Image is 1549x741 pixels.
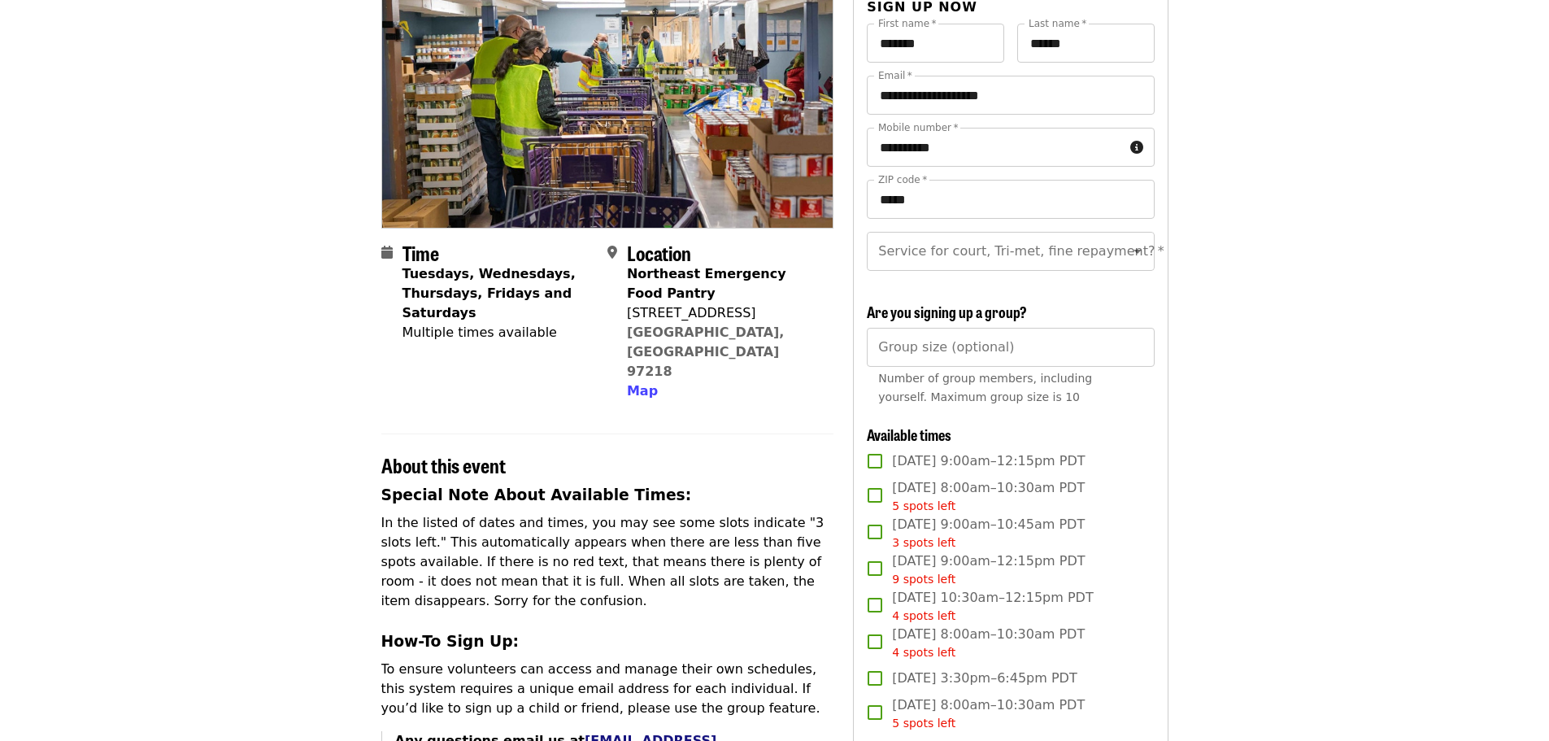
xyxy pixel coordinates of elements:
[878,175,927,185] label: ZIP code
[867,424,951,445] span: Available times
[1017,24,1155,63] input: Last name
[1029,19,1086,28] label: Last name
[878,71,912,81] label: Email
[1130,140,1143,155] i: circle-info icon
[892,646,955,659] span: 4 spots left
[402,266,576,320] strong: Tuesdays, Wednesdays, Thursdays, Fridays and Saturdays
[878,19,937,28] label: First name
[892,669,1077,688] span: [DATE] 3:30pm–6:45pm PDT
[867,301,1027,322] span: Are you signing up a group?
[381,660,834,718] p: To ensure volunteers can access and manage their own schedules, this system requires a unique ema...
[878,372,1092,403] span: Number of group members, including yourself. Maximum group size is 10
[892,551,1085,588] span: [DATE] 9:00am–12:15pm PDT
[627,383,658,399] span: Map
[892,451,1085,471] span: [DATE] 9:00am–12:15pm PDT
[867,128,1123,167] input: Mobile number
[892,609,955,622] span: 4 spots left
[892,573,955,586] span: 9 spots left
[627,381,658,401] button: Map
[607,245,617,260] i: map-marker-alt icon
[892,515,1085,551] span: [DATE] 9:00am–10:45am PDT
[627,325,785,379] a: [GEOGRAPHIC_DATA], [GEOGRAPHIC_DATA] 97218
[867,76,1154,115] input: Email
[892,536,955,549] span: 3 spots left
[381,245,393,260] i: calendar icon
[381,513,834,611] p: In the listed of dates and times, you may see some slots indicate "3 slots left." This automatica...
[892,499,955,512] span: 5 spots left
[381,486,692,503] strong: Special Note About Available Times:
[1126,240,1149,263] button: Open
[627,238,691,267] span: Location
[892,478,1085,515] span: [DATE] 8:00am–10:30am PDT
[381,451,506,479] span: About this event
[402,323,594,342] div: Multiple times available
[892,625,1085,661] span: [DATE] 8:00am–10:30am PDT
[878,123,958,133] label: Mobile number
[867,328,1154,367] input: [object Object]
[867,180,1154,219] input: ZIP code
[892,695,1085,732] span: [DATE] 8:00am–10:30am PDT
[627,266,786,301] strong: Northeast Emergency Food Pantry
[892,717,955,730] span: 5 spots left
[381,633,520,650] strong: How-To Sign Up:
[402,238,439,267] span: Time
[627,303,820,323] div: [STREET_ADDRESS]
[867,24,1004,63] input: First name
[892,588,1093,625] span: [DATE] 10:30am–12:15pm PDT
